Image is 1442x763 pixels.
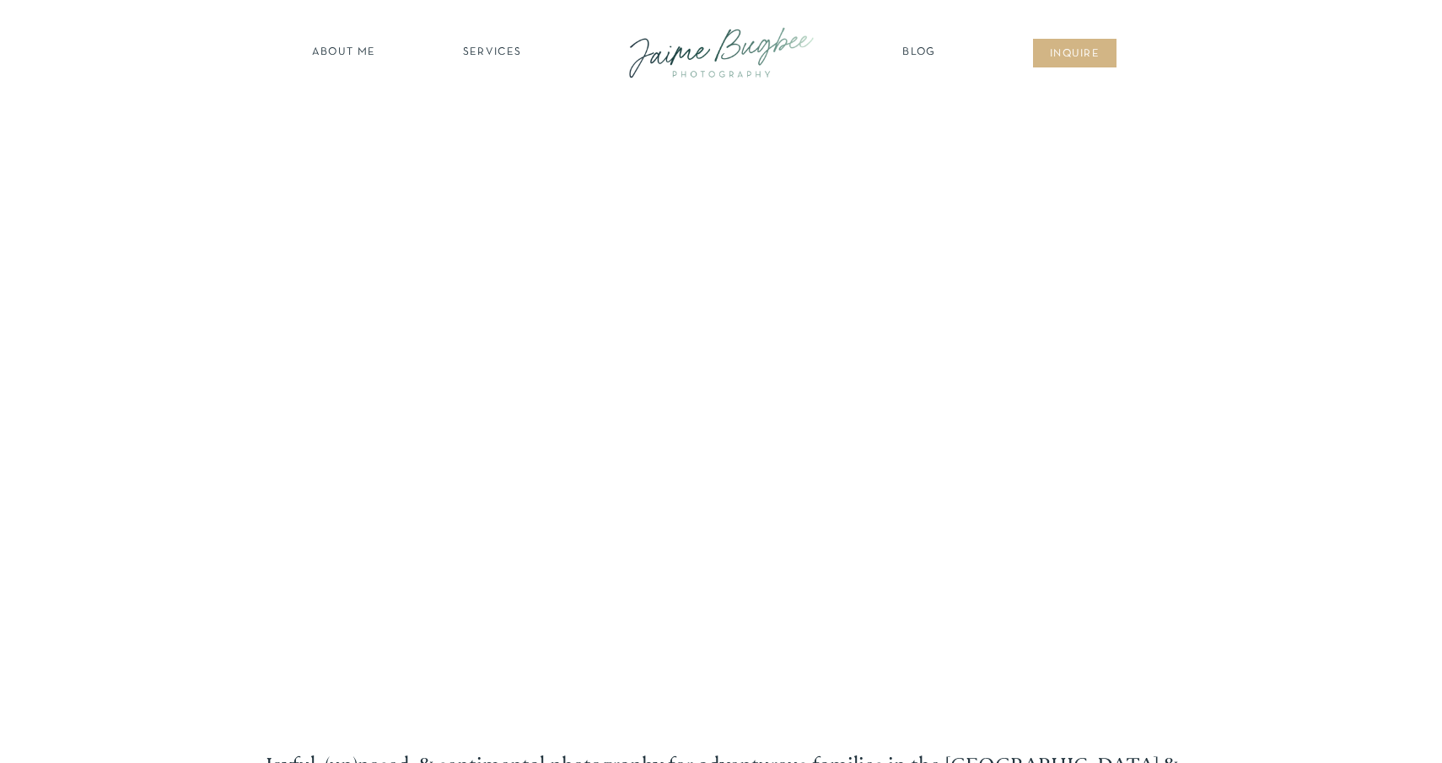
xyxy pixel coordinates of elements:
[898,45,940,62] a: Blog
[444,45,540,62] a: SERVICES
[307,45,380,62] a: about ME
[1041,46,1109,63] a: inqUIre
